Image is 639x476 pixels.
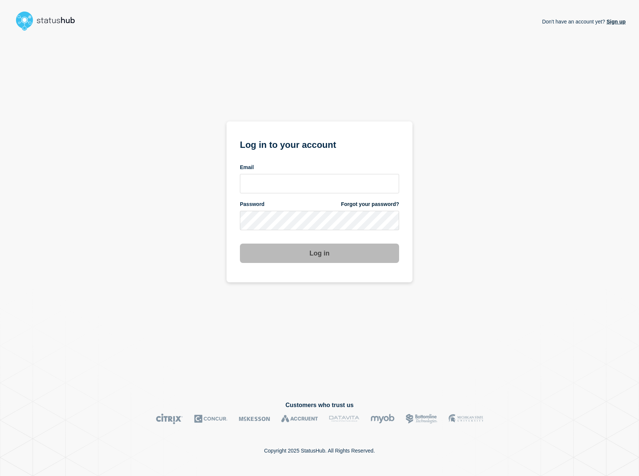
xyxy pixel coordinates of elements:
[240,244,399,263] button: Log in
[449,413,483,424] img: MSU logo
[194,413,228,424] img: Concur logo
[240,137,399,151] h1: Log in to your account
[240,174,399,193] input: email input
[370,413,395,424] img: myob logo
[329,413,359,424] img: DataVita logo
[240,164,254,171] span: Email
[264,448,375,454] p: Copyright 2025 StatusHub. All Rights Reserved.
[281,413,318,424] img: Accruent logo
[240,211,399,230] input: password input
[542,13,626,31] p: Don't have an account yet?
[13,9,84,33] img: StatusHub logo
[13,402,626,409] h2: Customers who trust us
[341,201,399,208] a: Forgot your password?
[605,19,626,25] a: Sign up
[240,201,264,208] span: Password
[156,413,183,424] img: Citrix logo
[406,413,437,424] img: Bottomline logo
[239,413,270,424] img: McKesson logo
